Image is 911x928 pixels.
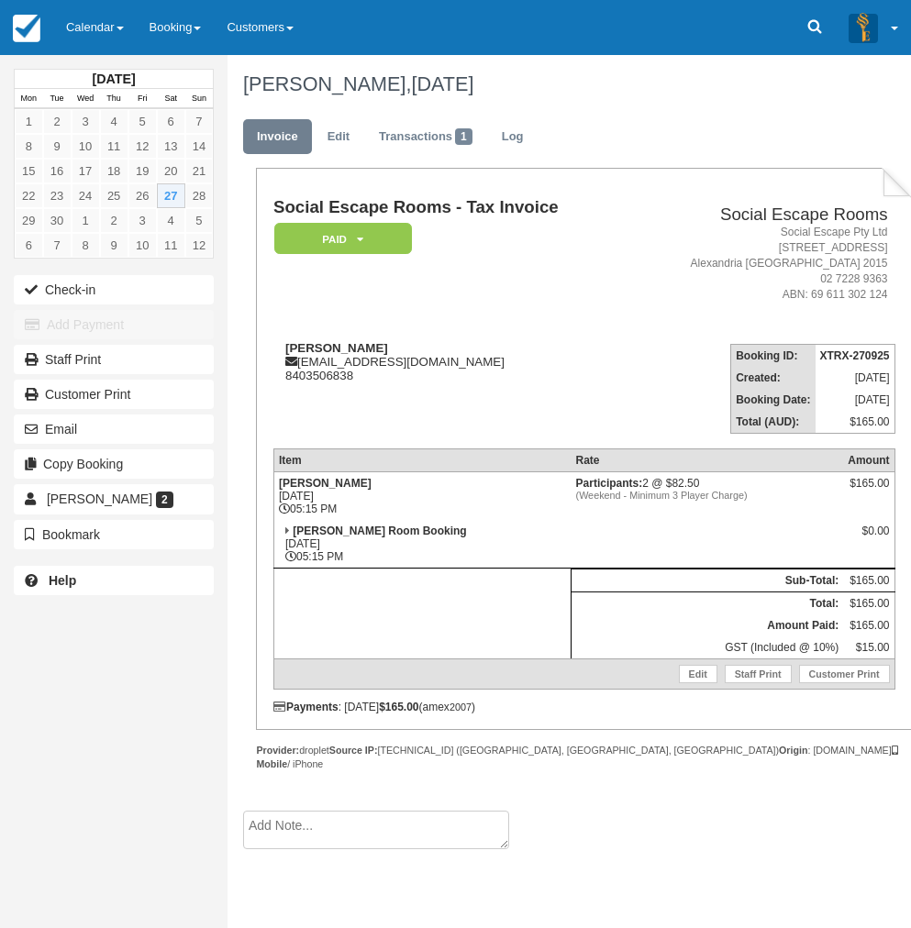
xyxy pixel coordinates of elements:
[314,119,363,155] a: Edit
[285,341,388,355] strong: [PERSON_NAME]
[100,89,128,109] th: Thu
[731,389,816,411] th: Booking Date:
[274,223,412,255] em: Paid
[15,183,43,208] a: 22
[128,183,157,208] a: 26
[849,13,878,42] img: A3
[14,449,214,479] button: Copy Booking
[157,159,185,183] a: 20
[572,448,844,471] th: Rate
[100,208,128,233] a: 2
[100,134,128,159] a: 11
[128,233,157,258] a: 10
[15,233,43,258] a: 6
[848,477,889,504] div: $165.00
[450,702,472,713] small: 2007
[816,367,895,389] td: [DATE]
[843,591,894,614] td: $165.00
[843,614,894,636] td: $165.00
[725,665,792,683] a: Staff Print
[843,569,894,591] td: $165.00
[72,159,100,183] a: 17
[43,183,72,208] a: 23
[72,134,100,159] a: 10
[273,520,571,569] td: [DATE] 05:15 PM
[279,477,372,490] strong: [PERSON_NAME]
[128,134,157,159] a: 12
[731,411,816,434] th: Total (AUD):
[43,109,72,134] a: 2
[72,89,100,109] th: Wed
[843,448,894,471] th: Amount
[13,15,40,42] img: checkfront-main-nav-mini-logo.png
[128,159,157,183] a: 19
[185,109,214,134] a: 7
[92,72,135,86] strong: [DATE]
[14,520,214,549] button: Bookmark
[411,72,473,95] span: [DATE]
[14,566,214,595] a: Help
[15,109,43,134] a: 1
[14,310,214,339] button: Add Payment
[455,128,472,145] span: 1
[572,591,844,614] th: Total:
[185,183,214,208] a: 28
[43,208,72,233] a: 30
[14,345,214,374] a: Staff Print
[638,205,888,225] h2: Social Escape Rooms
[273,222,406,256] a: Paid
[572,636,844,659] td: GST (Included @ 10%)
[731,367,816,389] th: Created:
[72,183,100,208] a: 24
[14,275,214,304] button: Check-in
[157,109,185,134] a: 6
[816,411,895,434] td: $165.00
[379,701,418,713] strong: $165.00
[779,745,807,756] strong: Origin
[49,573,76,588] b: Help
[15,159,43,183] a: 15
[365,119,486,155] a: Transactions1
[43,233,72,258] a: 7
[100,109,128,134] a: 4
[679,665,717,683] a: Edit
[273,341,630,382] div: [EMAIL_ADDRESS][DOMAIN_NAME] 8403506838
[156,492,173,508] span: 2
[15,208,43,233] a: 29
[47,492,152,506] span: [PERSON_NAME]
[572,569,844,591] th: Sub-Total:
[185,159,214,183] a: 21
[243,73,899,95] h1: [PERSON_NAME],
[638,225,888,304] address: Social Escape Pty Ltd [STREET_ADDRESS] Alexandria [GEOGRAPHIC_DATA] 2015 02 7228 9363 ABN: 69 611...
[15,89,43,109] th: Mon
[273,471,571,520] td: [DATE] 05:15 PM
[128,208,157,233] a: 3
[14,380,214,409] a: Customer Print
[820,349,890,362] strong: XTRX-270925
[157,233,185,258] a: 11
[576,477,643,490] strong: Participants
[157,134,185,159] a: 13
[100,183,128,208] a: 25
[273,448,571,471] th: Item
[157,208,185,233] a: 4
[14,414,214,444] button: Email
[100,159,128,183] a: 18
[157,183,185,208] a: 27
[329,745,378,756] strong: Source IP:
[185,134,214,159] a: 14
[185,89,214,109] th: Sun
[43,159,72,183] a: 16
[256,745,299,756] strong: Provider:
[157,89,185,109] th: Sat
[128,109,157,134] a: 5
[43,89,72,109] th: Tue
[72,233,100,258] a: 8
[72,109,100,134] a: 3
[72,208,100,233] a: 1
[848,525,889,552] div: $0.00
[273,198,630,217] h1: Social Escape Rooms - Tax Invoice
[185,233,214,258] a: 12
[293,525,466,537] strong: [PERSON_NAME] Room Booking
[100,233,128,258] a: 9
